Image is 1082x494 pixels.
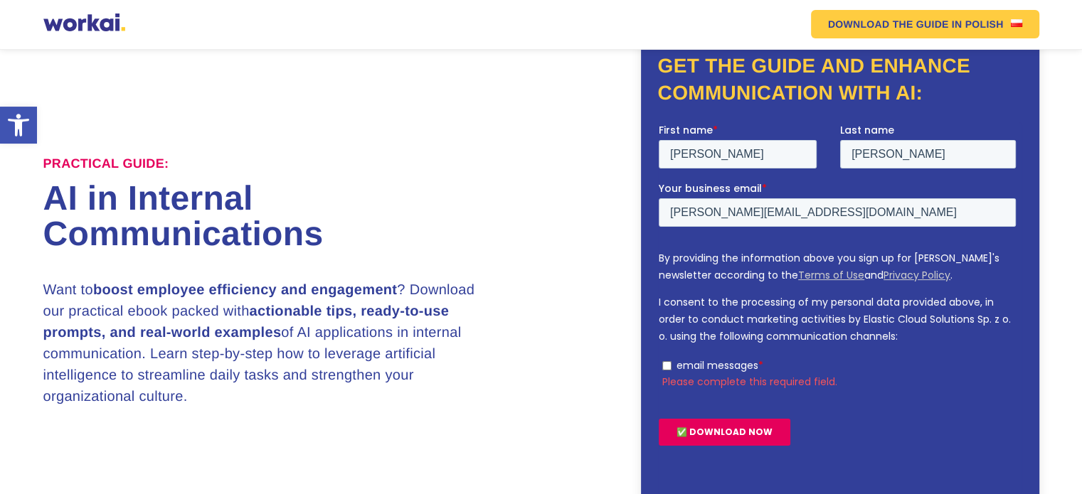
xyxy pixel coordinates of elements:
[43,279,492,407] h3: Want to ? Download our practical ebook packed with of AI applications in internal communication. ...
[828,19,949,29] em: DOWNLOAD THE GUIDE
[43,181,541,252] h1: AI in Internal Communications
[1011,19,1022,27] img: US flag
[43,156,169,172] label: Practical Guide:
[93,282,397,298] strong: boost employee efficiency and engagement
[658,53,1022,107] h2: Get the guide and enhance communication with AI:
[659,123,1022,494] iframe: Form 0
[811,10,1039,38] a: DOWNLOAD THE GUIDEIN POLISHUS flag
